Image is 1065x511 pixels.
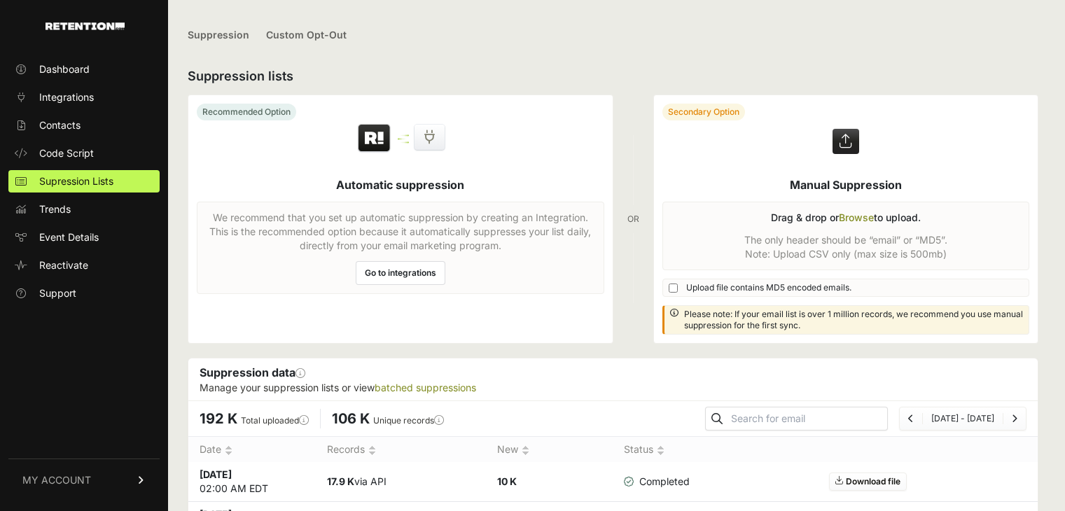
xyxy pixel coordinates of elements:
nav: Page navigation [899,407,1026,430]
a: Custom Opt-Out [266,20,347,52]
a: Go to integrations [356,261,445,285]
a: Trends [8,198,160,220]
th: Date [188,437,316,463]
a: Code Script [8,142,160,164]
a: batched suppressions [375,381,476,393]
img: integration [398,138,409,140]
strong: [DATE] [200,468,232,480]
span: Reactivate [39,258,88,272]
a: Event Details [8,226,160,248]
span: Support [39,286,76,300]
img: Retention [356,123,392,154]
a: Integrations [8,86,160,108]
div: OR [627,94,639,344]
div: Recommended Option [197,104,296,120]
span: Trends [39,202,71,216]
img: no_sort-eaf950dc5ab64cae54d48a5578032e96f70b2ecb7d747501f34c8f2db400fb66.gif [368,445,376,456]
span: Dashboard [39,62,90,76]
div: Suppression data [188,358,1038,400]
strong: 17.9 K [327,475,354,487]
a: MY ACCOUNT [8,458,160,501]
label: Unique records [373,415,444,426]
strong: 10 K [497,475,517,487]
img: integration [398,141,409,143]
h2: Suppression lists [188,66,1038,86]
a: Supression Lists [8,170,160,192]
a: Dashboard [8,58,160,80]
span: Contacts [39,118,81,132]
img: no_sort-eaf950dc5ab64cae54d48a5578032e96f70b2ecb7d747501f34c8f2db400fb66.gif [522,445,529,456]
a: Previous [908,413,914,423]
p: Manage your suppression lists or view [200,381,1026,395]
th: New [486,437,613,463]
td: 02:00 AM EDT [188,462,316,502]
span: Supression Lists [39,174,113,188]
h5: Automatic suppression [336,176,464,193]
span: Upload file contains MD5 encoded emails. [686,282,851,293]
label: Total uploaded [241,415,309,426]
img: no_sort-eaf950dc5ab64cae54d48a5578032e96f70b2ecb7d747501f34c8f2db400fb66.gif [657,445,664,456]
a: Contacts [8,114,160,136]
img: no_sort-eaf950dc5ab64cae54d48a5578032e96f70b2ecb7d747501f34c8f2db400fb66.gif [225,445,232,456]
span: 192 K [200,410,237,427]
span: Code Script [39,146,94,160]
span: Event Details [39,230,99,244]
a: Suppression [188,20,249,52]
td: via API [316,462,486,502]
span: 106 K [332,410,370,427]
a: Support [8,282,160,304]
th: Status [613,437,701,463]
a: Download file [829,472,907,491]
img: integration [398,134,409,136]
th: Records [316,437,486,463]
input: Search for email [728,409,887,428]
input: Upload file contains MD5 encoded emails. [669,283,678,293]
img: Retention.com [46,22,125,30]
span: MY ACCOUNT [22,473,91,487]
a: Next [1012,413,1017,423]
span: Integrations [39,90,94,104]
a: Reactivate [8,254,160,276]
p: We recommend that you set up automatic suppression by creating an Integration. This is the recomm... [206,211,595,253]
span: Completed [624,475,690,489]
li: [DATE] - [DATE] [922,413,1003,424]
